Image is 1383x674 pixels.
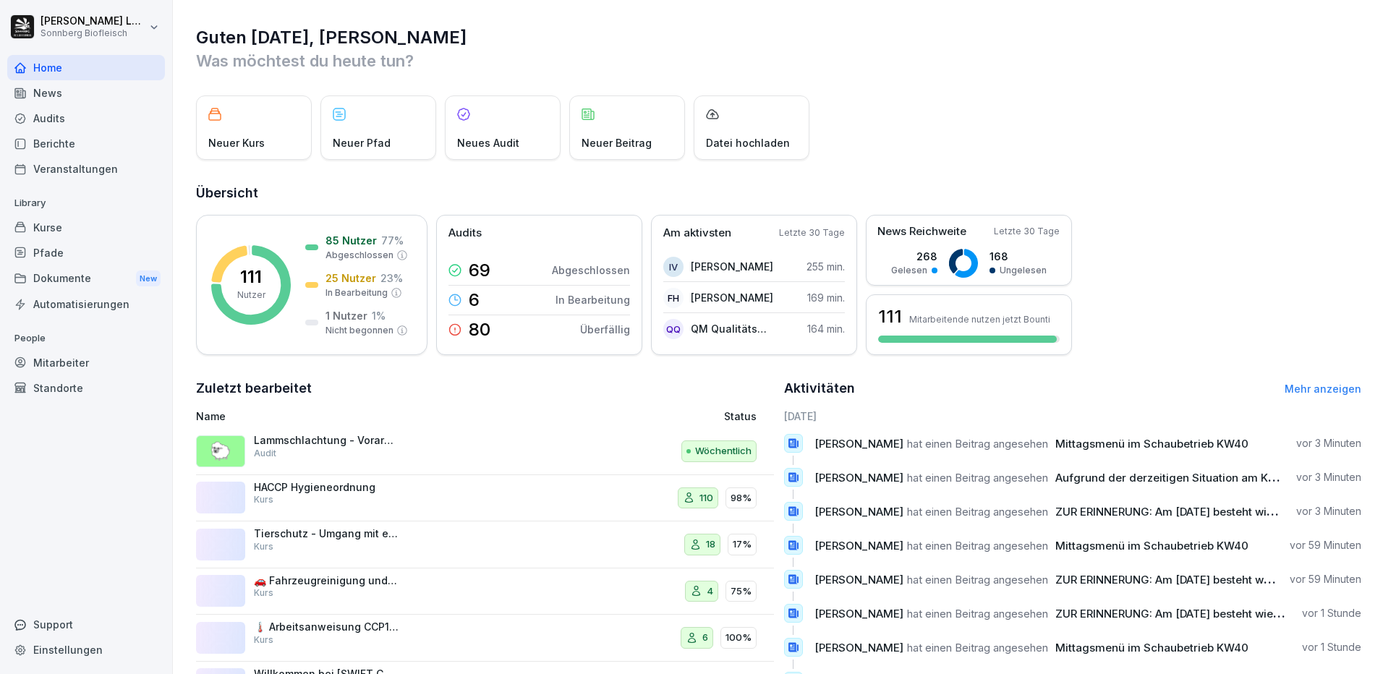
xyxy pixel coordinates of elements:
[814,505,903,519] span: [PERSON_NAME]
[731,584,752,599] p: 75%
[196,521,774,568] a: Tierschutz - Umgang mit entlaufenen TierenKurs1817%
[333,135,391,150] p: Neuer Pfad
[325,308,367,323] p: 1 Nutzer
[196,409,558,424] p: Name
[7,80,165,106] div: News
[909,314,1050,325] p: Mitarbeitende nutzen jetzt Bounti
[469,262,490,279] p: 69
[814,573,903,586] span: [PERSON_NAME]
[254,481,399,494] p: HACCP Hygieneordnung
[1296,436,1361,451] p: vor 3 Minuten
[907,573,1048,586] span: hat einen Beitrag angesehen
[663,257,684,277] div: IV
[1296,504,1361,519] p: vor 3 Minuten
[325,324,393,337] p: Nicht begonnen
[784,409,1362,424] h6: [DATE]
[41,28,146,38] p: Sonnberg Biofleisch
[582,135,652,150] p: Neuer Beitrag
[457,135,519,150] p: Neues Audit
[136,270,161,287] div: New
[1296,470,1361,485] p: vor 3 Minuten
[556,292,630,307] p: In Bearbeitung
[210,438,231,464] p: 🐑
[733,537,752,552] p: 17%
[552,263,630,278] p: Abgeschlossen
[7,106,165,131] a: Audits
[7,131,165,156] a: Berichte
[1055,539,1248,553] span: Mittagsmenü im Schaubetrieb KW40
[779,226,845,239] p: Letzte 30 Tage
[994,225,1060,238] p: Letzte 30 Tage
[1290,538,1361,553] p: vor 59 Minuten
[325,249,393,262] p: Abgeschlossen
[372,308,386,323] p: 1 %
[814,437,903,451] span: [PERSON_NAME]
[254,540,273,553] p: Kurs
[691,259,773,274] p: [PERSON_NAME]
[907,641,1048,654] span: hat einen Beitrag angesehen
[254,586,273,600] p: Kurs
[237,289,265,302] p: Nutzer
[7,215,165,240] div: Kurse
[891,249,937,264] p: 268
[254,634,273,647] p: Kurs
[7,156,165,182] a: Veranstaltungen
[381,233,404,248] p: 77 %
[990,249,1047,264] p: 168
[469,291,480,309] p: 6
[907,471,1048,485] span: hat einen Beitrag angesehen
[1000,264,1047,277] p: Ungelesen
[724,409,757,424] p: Status
[254,434,399,447] p: Lammschlachtung - Vorarbeiten
[814,471,903,485] span: [PERSON_NAME]
[196,49,1361,72] p: Was möchtest du heute tun?
[707,584,713,599] p: 4
[907,539,1048,553] span: hat einen Beitrag angesehen
[907,437,1048,451] span: hat einen Beitrag angesehen
[814,641,903,654] span: [PERSON_NAME]
[196,378,774,398] h2: Zuletzt bearbeitet
[7,192,165,215] p: Library
[469,321,490,338] p: 80
[784,378,855,398] h2: Aktivitäten
[663,319,684,339] div: QQ
[807,321,845,336] p: 164 min.
[7,240,165,265] a: Pfade
[325,286,388,299] p: In Bearbeitung
[7,375,165,401] a: Standorte
[325,233,377,248] p: 85 Nutzer
[7,291,165,317] a: Automatisierungen
[208,135,265,150] p: Neuer Kurs
[807,290,845,305] p: 169 min.
[699,491,713,505] p: 110
[814,607,903,620] span: [PERSON_NAME]
[380,270,403,286] p: 23 %
[878,304,902,329] h3: 111
[663,225,731,242] p: Am aktivsten
[691,290,773,305] p: [PERSON_NAME]
[7,350,165,375] div: Mitarbeiter
[1302,606,1361,620] p: vor 1 Stunde
[325,270,376,286] p: 25 Nutzer
[907,607,1048,620] span: hat einen Beitrag angesehen
[1055,641,1248,654] span: Mittagsmenü im Schaubetrieb KW40
[706,537,715,552] p: 18
[663,288,684,308] div: FH
[907,505,1048,519] span: hat einen Beitrag angesehen
[891,264,927,277] p: Gelesen
[725,631,752,645] p: 100%
[196,428,774,475] a: 🐑Lammschlachtung - VorarbeitenAuditWöchentlich
[196,475,774,522] a: HACCP HygieneordnungKurs11098%
[196,568,774,615] a: 🚗 Fahrzeugreinigung und -kontrolleKurs475%
[580,322,630,337] p: Überfällig
[695,444,752,458] p: Wöchentlich
[7,612,165,637] div: Support
[1290,572,1361,586] p: vor 59 Minuten
[7,265,165,292] a: DokumenteNew
[7,637,165,662] a: Einstellungen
